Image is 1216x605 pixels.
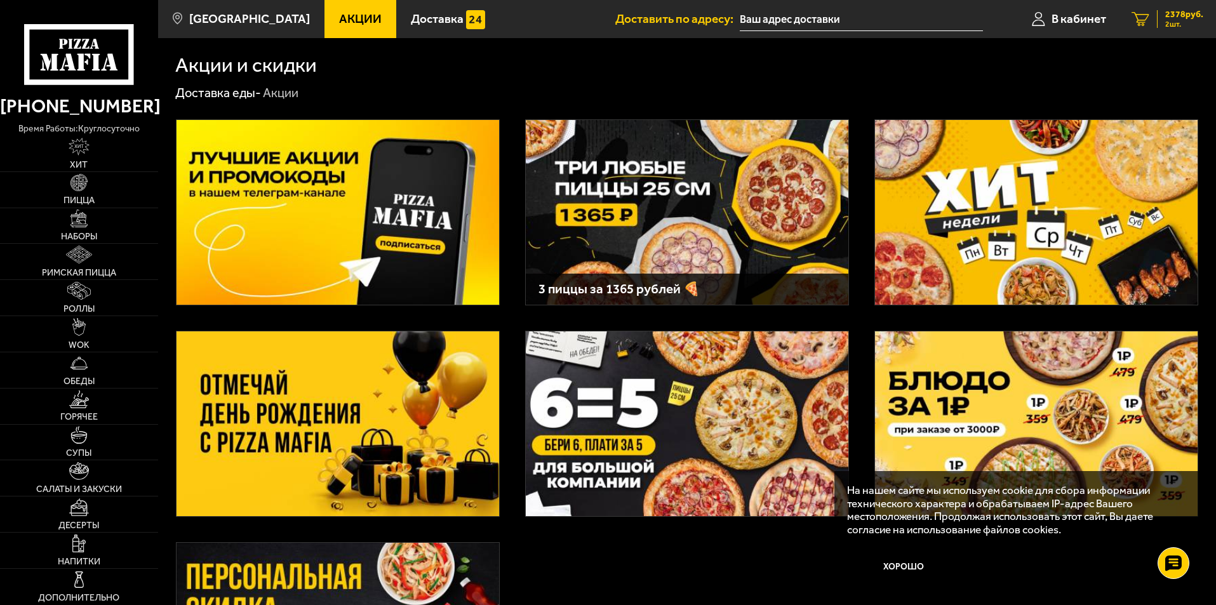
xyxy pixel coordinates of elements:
[538,283,836,296] h3: 3 пиццы за 1365 рублей 🍕
[42,269,116,277] span: Римская пицца
[63,196,95,205] span: Пицца
[1165,20,1203,28] span: 2 шт.
[63,377,95,386] span: Обеды
[847,548,961,587] button: Хорошо
[189,13,310,25] span: [GEOGRAPHIC_DATA]
[58,521,99,530] span: Десерты
[1165,10,1203,19] span: 2378 руб.
[58,557,100,566] span: Напитки
[740,8,983,31] input: Ваш адрес доставки
[66,449,91,458] span: Супы
[175,55,317,76] h1: Акции и скидки
[466,10,485,29] img: 15daf4d41897b9f0e9f617042186c801.svg
[740,8,983,31] span: Санкт-Петербург, улица Руднева, 19к1
[847,484,1179,536] p: На нашем сайте мы используем cookie для сбора информации технического характера и обрабатываем IP...
[615,13,740,25] span: Доставить по адресу:
[60,413,98,422] span: Горячее
[263,85,298,102] div: Акции
[525,119,849,305] a: 3 пиццы за 1365 рублей 🍕
[36,485,122,494] span: Салаты и закуски
[38,594,119,602] span: Дополнительно
[63,305,95,314] span: Роллы
[411,13,464,25] span: Доставка
[339,13,382,25] span: Акции
[70,161,88,170] span: Хит
[175,85,261,100] a: Доставка еды-
[1052,13,1106,25] span: В кабинет
[69,341,90,350] span: WOK
[61,232,97,241] span: Наборы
